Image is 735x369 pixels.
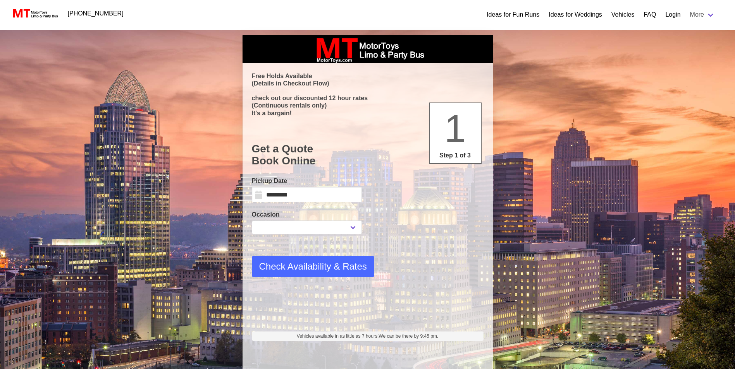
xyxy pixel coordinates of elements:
a: Ideas for Weddings [549,10,602,19]
a: Ideas for Fun Runs [487,10,539,19]
label: Pickup Date [252,176,362,186]
p: It's a bargain! [252,109,484,117]
a: More [685,7,720,22]
span: 1 [444,107,466,150]
h1: Get a Quote Book Online [252,143,484,167]
a: [PHONE_NUMBER] [63,6,128,21]
p: Free Holds Available [252,72,484,80]
p: (Continuous rentals only) [252,102,484,109]
span: We can be there by 9:45 pm. [379,333,438,339]
span: Check Availability & Rates [259,260,367,273]
label: Occasion [252,210,362,219]
img: box_logo_brand.jpeg [310,35,426,63]
a: FAQ [644,10,656,19]
p: Step 1 of 3 [433,151,478,160]
p: check out our discounted 12 hour rates [252,94,484,102]
p: (Details in Checkout Flow) [252,80,484,87]
img: MotorToys Logo [11,8,59,19]
button: Check Availability & Rates [252,256,374,277]
a: Login [665,10,680,19]
a: Vehicles [611,10,635,19]
span: Vehicles available in as little as 7 hours. [297,333,438,340]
